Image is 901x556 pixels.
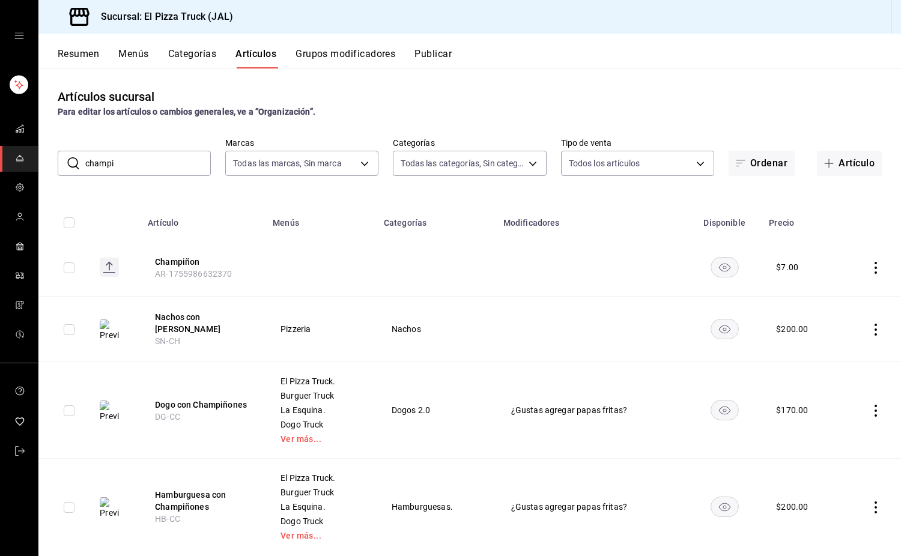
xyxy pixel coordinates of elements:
button: availability-product [711,497,739,517]
span: SN-CH [155,336,180,346]
img: Preview [100,319,119,341]
span: AR-1755986632370 [155,269,232,279]
button: Categorías [168,48,217,68]
label: Marcas [225,139,378,147]
a: Ver más... [281,531,362,540]
img: Preview [100,497,119,519]
span: Hamburguesas. [392,503,481,511]
span: ¿Gustas agregar papas fritas? [511,503,672,511]
label: Categorías [393,139,546,147]
button: Ordenar [729,151,795,176]
th: Precio [762,200,841,238]
span: Dogo Truck [281,420,362,429]
button: Resumen [58,48,99,68]
th: Modificadores [496,200,687,238]
button: Artículos [235,48,276,68]
button: actions [870,262,882,274]
span: El Pizza Truck. [281,377,362,385]
span: Todas las marcas, Sin marca [233,157,342,169]
th: Disponible [687,200,762,238]
span: El Pizza Truck. [281,474,362,482]
button: edit-product-location [155,256,251,268]
div: $ 170.00 [776,404,808,416]
button: edit-product-location [155,311,251,335]
button: actions [870,501,882,513]
span: La Esquina. [281,503,362,511]
div: $ 200.00 [776,323,808,335]
span: DG-CC [155,412,180,422]
span: La Esquina. [281,406,362,414]
button: Grupos modificadores [296,48,395,68]
span: Burguer Truck [281,488,362,497]
button: actions [870,324,882,336]
span: Todas las categorías, Sin categoría [401,157,524,169]
button: actions [870,405,882,417]
button: edit-product-location [155,489,251,513]
span: ¿Gustas agregar papas fritas? [511,406,672,414]
span: HB-CC [155,514,180,524]
span: Dogo Truck [281,517,362,525]
button: edit-product-location [155,399,251,411]
button: availability-product [711,257,739,277]
span: Nachos [392,325,481,333]
span: Dogos 2.0 [392,406,481,414]
th: Artículo [141,200,265,238]
label: Tipo de venta [561,139,714,147]
div: $ 7.00 [776,261,798,273]
h3: Sucursal: El Pizza Truck (JAL) [91,10,233,24]
a: Ver más... [281,435,362,443]
strong: Para editar los artículos o cambios generales, ve a “Organización”. [58,107,315,116]
button: Artículo [817,151,882,176]
div: $ 200.00 [776,501,808,513]
span: Burguer Truck [281,391,362,400]
th: Categorías [377,200,496,238]
img: Preview [100,400,119,422]
input: Buscar artículo [85,151,211,175]
span: Pizzeria [281,325,362,333]
button: Publicar [414,48,452,68]
th: Menús [265,200,377,238]
span: Todos los artículos [569,157,640,169]
div: navigation tabs [58,48,901,68]
button: availability-product [711,319,739,339]
div: Artículos sucursal [58,88,154,106]
button: availability-product [711,400,739,420]
button: open drawer [14,31,24,41]
button: Menús [118,48,148,68]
